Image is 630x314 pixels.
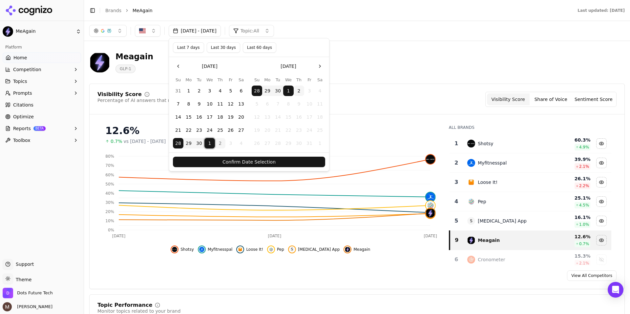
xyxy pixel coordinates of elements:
[14,304,52,310] span: [PERSON_NAME]
[289,247,295,252] span: S
[225,77,236,83] th: Friday
[180,247,194,252] span: Shotsy
[579,241,589,246] span: 0.7 %
[452,159,461,167] div: 2
[183,112,194,122] button: Monday, September 15th, 2025
[194,99,204,109] button: Tuesday, September 9th, 2025
[478,218,527,224] div: [MEDICAL_DATA] App
[596,138,607,149] button: Hide shotsy data
[450,134,611,153] tr: 1shotsyShotsy60.3%4.9%Hide shotsy data
[105,200,114,205] tspan: 30%
[3,302,12,311] img: Martyn Strydom
[225,112,236,122] button: Friday, September 19th, 2025
[579,145,589,150] span: 4.9 %
[283,86,294,96] button: Wednesday, October 1st, 2025, selected
[548,195,590,201] div: 25.1 %
[171,245,194,253] button: Hide shotsy data
[452,198,461,206] div: 4
[13,125,31,132] span: Reports
[304,77,315,83] th: Friday
[283,77,294,83] th: Wednesday
[596,158,607,168] button: Hide myfitnesspal data
[426,201,435,210] img: pep
[596,235,607,245] button: Hide meagain data
[198,245,233,253] button: Hide myfitnesspal data
[596,216,607,226] button: Hide semaglutide app data
[252,77,262,83] th: Sunday
[173,157,325,167] button: Confirm Date Selection
[194,138,204,148] button: Tuesday, September 30th, 2025, selected
[288,245,340,253] button: Hide semaglutide app data
[294,77,304,83] th: Thursday
[467,198,475,206] img: pep
[204,86,215,96] button: Wednesday, September 3rd, 2025
[3,88,81,98] button: Prompts
[579,183,589,188] span: 2.2 %
[467,178,475,186] img: loose it!
[3,76,81,87] button: Topics
[225,86,236,96] button: Friday, September 5th, 2025
[204,125,215,135] button: Wednesday, September 24th, 2025
[467,217,475,225] span: S
[345,247,350,252] img: meagain
[3,64,81,75] button: Competition
[3,100,81,110] a: Citations
[204,112,215,122] button: Wednesday, September 17th, 2025
[3,288,13,298] img: Dots Future Tech
[183,99,194,109] button: Monday, September 8th, 2025
[548,175,590,182] div: 26.1 %
[204,77,215,83] th: Wednesday
[208,247,233,252] span: Myfitnesspal
[173,77,246,148] table: September 2025
[215,86,225,96] button: Thursday, September 4th, 2025
[173,42,204,53] button: Last 7 days
[89,52,110,73] img: MeAgain
[172,247,177,252] img: shotsy
[16,29,73,34] span: MeAgain
[344,245,370,253] button: Hide meagain data
[426,155,435,164] img: shotsy
[225,99,236,109] button: Friday, September 12th, 2025
[548,156,590,163] div: 39.9 %
[236,86,246,96] button: Saturday, September 6th, 2025
[478,160,507,166] div: Myfitnesspal
[273,77,283,83] th: Tuesday
[105,219,114,223] tspan: 10%
[183,77,194,83] th: Monday
[450,153,611,173] tr: 2myfitnesspalMyfitnesspal39.9%2.1%Hide myfitnesspal data
[241,28,259,34] span: Topic: All
[215,125,225,135] button: Thursday, September 25th, 2025
[3,123,81,134] button: ReportsBETA
[452,217,461,225] div: 5
[450,192,611,211] tr: 4pepPep25.1%4.5%Hide pep data
[424,234,437,238] tspan: [DATE]
[183,138,194,148] button: Monday, September 29th, 2025, selected
[173,61,183,71] button: Go to the Previous Month
[3,302,52,311] button: Open user button
[579,203,589,208] span: 4.5 %
[111,138,122,145] span: 0.7%
[204,138,215,148] button: Wednesday, October 1st, 2025, selected
[13,90,32,96] span: Prompts
[426,192,435,202] img: myfitnesspal
[13,78,27,85] span: Topics
[173,77,183,83] th: Sunday
[596,177,607,187] button: Hide loose it! data
[3,111,81,122] a: Optimize
[173,125,183,135] button: Sunday, September 21st, 2025
[596,254,607,265] button: Show cronometer data
[452,178,461,186] div: 3
[450,211,611,231] tr: 5S[MEDICAL_DATA] App16.1%1.0%Hide semaglutide app data
[105,191,114,196] tspan: 40%
[243,42,276,53] button: Last 60 days
[530,93,572,105] button: Share of Voice
[215,99,225,109] button: Thursday, September 11th, 2025
[13,277,31,282] span: Theme
[13,102,33,108] span: Citations
[112,234,126,238] tspan: [DATE]
[105,173,114,177] tspan: 60%
[467,159,475,167] img: myfitnesspal
[215,138,225,148] button: Today, Thursday, October 2nd, 2025
[225,125,236,135] button: Friday, September 26th, 2025
[449,125,611,130] div: All Brands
